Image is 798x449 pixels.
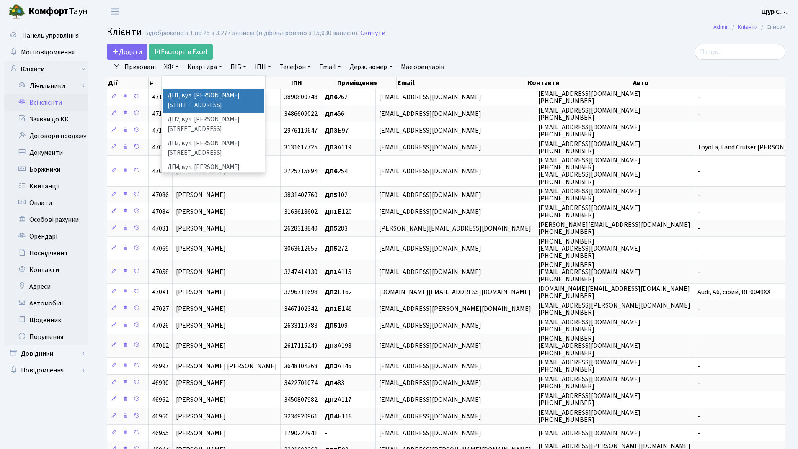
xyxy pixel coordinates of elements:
[325,109,338,118] b: ДП4
[284,428,318,438] span: 1790222941
[107,44,147,60] a: Додати
[4,362,88,379] a: Повідомлення
[538,89,640,105] span: [EMAIL_ADDRESS][DOMAIN_NAME] [PHONE_NUMBER]
[4,61,88,77] a: Клієнти
[538,375,640,391] span: [EMAIL_ADDRESS][DOMAIN_NAME] [PHONE_NUMBER]
[284,362,318,371] span: 3648104368
[538,237,640,260] span: [PHONE_NUMBER] [EMAIL_ADDRESS][DOMAIN_NAME] [PHONE_NUMBER]
[149,44,213,60] a: Експорт в Excel
[538,106,640,122] span: [EMAIL_ADDRESS][DOMAIN_NAME] [PHONE_NUMBER]
[379,304,531,313] span: [EMAIL_ADDRESS][PERSON_NAME][DOMAIN_NAME]
[284,109,318,118] span: 3486609022
[325,224,348,233] span: 283
[316,60,344,74] a: Email
[379,207,481,216] span: [EMAIL_ADDRESS][DOMAIN_NAME]
[4,128,88,144] a: Договори продажу
[325,412,352,421] span: Б118
[284,244,318,253] span: 3063612655
[152,321,169,330] span: 47026
[538,358,640,374] span: [EMAIL_ADDRESS][DOMAIN_NAME] [PHONE_NUMBER]
[538,318,640,334] span: [EMAIL_ADDRESS][DOMAIN_NAME] [PHONE_NUMBER]
[325,428,327,438] span: -
[284,378,318,387] span: 3422701074
[152,126,169,135] span: 47103
[336,77,397,89] th: Приміщення
[538,156,640,186] span: [EMAIL_ADDRESS][DOMAIN_NAME] [PHONE_NUMBER] [EMAIL_ADDRESS][DOMAIN_NAME] [PHONE_NUMBER]
[538,284,690,300] span: [DOMAIN_NAME][EMAIL_ADDRESS][DOMAIN_NAME] [PHONE_NUMBER]
[4,44,88,61] a: Мої повідомлення
[379,428,481,438] span: [EMAIL_ADDRESS][DOMAIN_NAME]
[538,408,640,424] span: [EMAIL_ADDRESS][DOMAIN_NAME] [PHONE_NUMBER]
[325,190,338,200] b: ДП5
[697,362,700,371] span: -
[379,287,531,297] span: [DOMAIN_NAME][EMAIL_ADDRESS][DOMAIN_NAME]
[152,92,169,102] span: 47112
[4,278,88,295] a: Адреси
[176,304,226,313] span: [PERSON_NAME]
[152,207,169,216] span: 47084
[697,190,700,200] span: -
[527,77,632,89] th: Контакти
[379,143,481,152] span: [EMAIL_ADDRESS][DOMAIN_NAME]
[152,224,169,233] span: 47081
[360,29,385,37] a: Скинути
[176,395,226,404] span: [PERSON_NAME]
[325,395,351,404] span: А117
[163,113,264,136] li: ДП2, вул. [PERSON_NAME][STREET_ADDRESS]
[713,23,729,31] a: Admin
[152,378,169,387] span: 46990
[251,60,274,74] a: ІПН
[4,328,88,345] a: Порушення
[325,321,348,330] span: 109
[176,287,226,297] span: [PERSON_NAME]
[152,190,169,200] span: 47086
[538,428,640,438] span: [EMAIL_ADDRESS][DOMAIN_NAME]
[284,190,318,200] span: 3831407760
[161,60,182,74] a: ЖК
[325,321,338,330] b: ДП5
[163,136,264,160] li: ДП3, вул. [PERSON_NAME][STREET_ADDRESS]
[379,341,481,351] span: [EMAIL_ADDRESS][DOMAIN_NAME]
[325,378,338,387] b: ДП4
[284,92,318,102] span: 3890800748
[284,207,318,216] span: 3163618602
[284,341,318,351] span: 2617115249
[538,260,640,284] span: [PHONE_NUMBER] [EMAIL_ADDRESS][DOMAIN_NAME] [PHONE_NUMBER]
[697,412,700,421] span: -
[325,378,344,387] span: 83
[152,412,169,421] span: 46960
[379,362,481,371] span: [EMAIL_ADDRESS][DOMAIN_NAME]
[379,412,481,421] span: [EMAIL_ADDRESS][DOMAIN_NAME]
[325,92,348,102] span: 262
[176,267,226,277] span: [PERSON_NAME]
[184,60,225,74] a: Квартира
[697,109,700,118] span: -
[379,267,481,277] span: [EMAIL_ADDRESS][DOMAIN_NAME]
[379,126,481,135] span: [EMAIL_ADDRESS][DOMAIN_NAME]
[4,262,88,278] a: Контакти
[697,395,700,404] span: -
[107,25,142,39] span: Клієнти
[379,224,531,233] span: [PERSON_NAME][EMAIL_ADDRESS][DOMAIN_NAME]
[697,167,700,176] span: -
[632,77,785,89] th: Авто
[284,126,318,135] span: 2976119647
[538,203,640,220] span: [EMAIL_ADDRESS][DOMAIN_NAME] [PHONE_NUMBER]
[105,5,126,18] button: Переключити навігацію
[152,395,169,404] span: 46962
[4,228,88,245] a: Орендарі
[325,167,338,176] b: ДП6
[379,244,481,253] span: [EMAIL_ADDRESS][DOMAIN_NAME]
[284,321,318,330] span: 2633119783
[379,321,481,330] span: [EMAIL_ADDRESS][DOMAIN_NAME]
[176,207,226,216] span: [PERSON_NAME]
[325,190,348,200] span: 102
[4,111,88,128] a: Заявки до КК
[152,109,169,118] span: 47106
[397,77,527,89] th: Email
[697,341,700,351] span: -
[695,44,785,60] input: Пошук...
[112,47,142,56] span: Додати
[697,92,700,102] span: -
[152,428,169,438] span: 46955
